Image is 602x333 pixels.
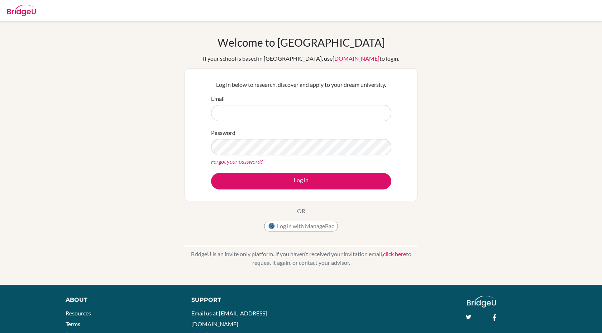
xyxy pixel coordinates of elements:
[66,296,175,304] div: About
[66,320,80,327] a: Terms
[297,207,305,215] p: OR
[185,250,417,267] p: BridgeU is an invite only platform. If you haven’t received your invitation email, to request it ...
[191,296,293,304] div: Support
[383,250,406,257] a: click here
[211,173,391,189] button: Log in
[66,310,91,316] a: Resources
[191,310,267,327] a: Email us at [EMAIL_ADDRESS][DOMAIN_NAME]
[211,128,235,137] label: Password
[218,36,385,49] h1: Welcome to [GEOGRAPHIC_DATA]
[203,54,399,63] div: If your school is based in [GEOGRAPHIC_DATA], use to login.
[467,296,496,308] img: logo_white@2x-f4f0deed5e89b7ecb1c2cc34c3e3d731f90f0f143d5ea2071677605dd97b5244.png
[7,5,36,16] img: Bridge-U
[333,55,379,62] a: [DOMAIN_NAME]
[211,158,263,165] a: Forgot your password?
[264,221,338,231] button: Log in with ManageBac
[211,80,391,89] p: Log in below to research, discover and apply to your dream university.
[211,94,225,103] label: Email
